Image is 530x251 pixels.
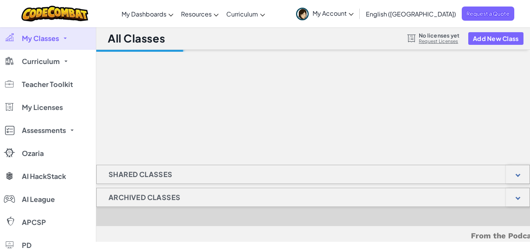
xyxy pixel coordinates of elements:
img: avatar [296,8,309,20]
button: Add New Class [468,32,523,45]
span: Curriculum [22,58,60,65]
a: Request Licenses [419,38,459,44]
span: AI League [22,196,55,203]
span: No licenses yet [419,32,459,38]
span: My Dashboards [122,10,166,18]
a: Curriculum [222,3,269,24]
span: English ([GEOGRAPHIC_DATA]) [366,10,456,18]
img: CodeCombat logo [21,6,89,21]
a: My Dashboards [118,3,177,24]
a: Request a Quote [462,7,514,21]
h1: Archived Classes [97,188,192,207]
span: My Account [313,9,354,17]
h1: Shared Classes [97,165,184,184]
span: Resources [181,10,212,18]
span: Ozaria [22,150,44,157]
span: Teacher Toolkit [22,81,73,88]
a: English ([GEOGRAPHIC_DATA]) [362,3,460,24]
span: My Licenses [22,104,63,111]
span: My Classes [22,35,59,42]
span: Assessments [22,127,66,134]
span: AI HackStack [22,173,66,180]
a: Resources [177,3,222,24]
a: My Account [292,2,357,26]
span: Curriculum [226,10,258,18]
h1: All Classes [108,31,165,46]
